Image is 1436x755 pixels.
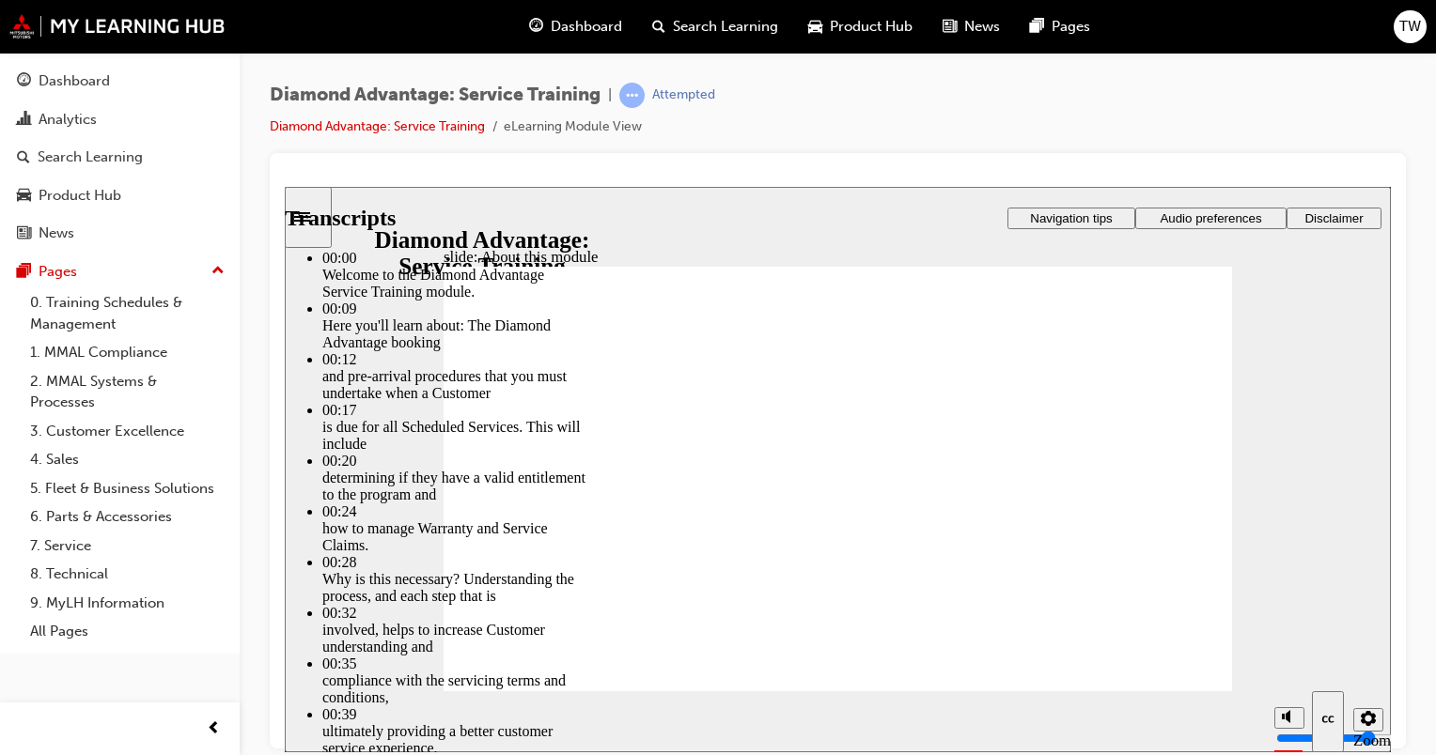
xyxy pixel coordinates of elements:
[8,216,232,251] a: News
[38,536,301,570] div: ultimately providing a better customer service experience.
[8,254,232,289] button: Pages
[207,717,221,741] span: prev-icon
[1030,15,1044,39] span: pages-icon
[8,140,232,175] a: Search Learning
[38,519,301,536] div: 00:39
[23,502,232,532] a: 6. Parts & Accessories
[17,112,31,129] span: chart-icon
[23,367,232,417] a: 2. MMAL Systems & Processes
[17,225,31,242] span: news-icon
[8,178,232,213] a: Product Hub
[8,102,232,137] a: Analytics
[1052,16,1090,38] span: Pages
[1399,16,1421,38] span: TW
[1394,10,1427,43] button: TW
[9,14,226,39] img: mmal
[39,185,121,207] div: Product Hub
[551,16,622,38] span: Dashboard
[17,264,31,281] span: pages-icon
[529,15,543,39] span: guage-icon
[270,118,485,134] a: Diamond Advantage: Service Training
[23,617,232,646] a: All Pages
[673,16,778,38] span: Search Learning
[39,70,110,92] div: Dashboard
[793,8,928,46] a: car-iconProduct Hub
[943,15,957,39] span: news-icon
[23,417,232,446] a: 3. Customer Excellence
[39,223,74,244] div: News
[23,589,232,618] a: 9. MyLH Information
[608,85,612,106] span: |
[23,532,232,561] a: 7. Service
[928,8,1015,46] a: news-iconNews
[652,86,715,104] div: Attempted
[23,338,232,367] a: 1. MMAL Compliance
[514,8,637,46] a: guage-iconDashboard
[39,109,97,131] div: Analytics
[637,8,793,46] a: search-iconSearch Learning
[38,146,143,168] div: Search Learning
[619,83,645,108] span: learningRecordVerb_ATTEMPT-icon
[23,445,232,474] a: 4. Sales
[270,85,601,106] span: Diamond Advantage: Service Training
[17,188,31,205] span: car-icon
[8,64,232,99] a: Dashboard
[8,60,232,254] button: DashboardAnalyticsSearch LearningProduct HubNews
[211,259,225,284] span: up-icon
[808,15,822,39] span: car-icon
[39,261,77,283] div: Pages
[652,15,665,39] span: search-icon
[1015,8,1105,46] a: pages-iconPages
[964,16,1000,38] span: News
[830,16,913,38] span: Product Hub
[17,149,30,166] span: search-icon
[23,474,232,503] a: 5. Fleet & Business Solutions
[23,560,232,589] a: 8. Technical
[504,116,642,138] li: eLearning Module View
[17,73,31,90] span: guage-icon
[23,288,232,338] a: 0. Training Schedules & Management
